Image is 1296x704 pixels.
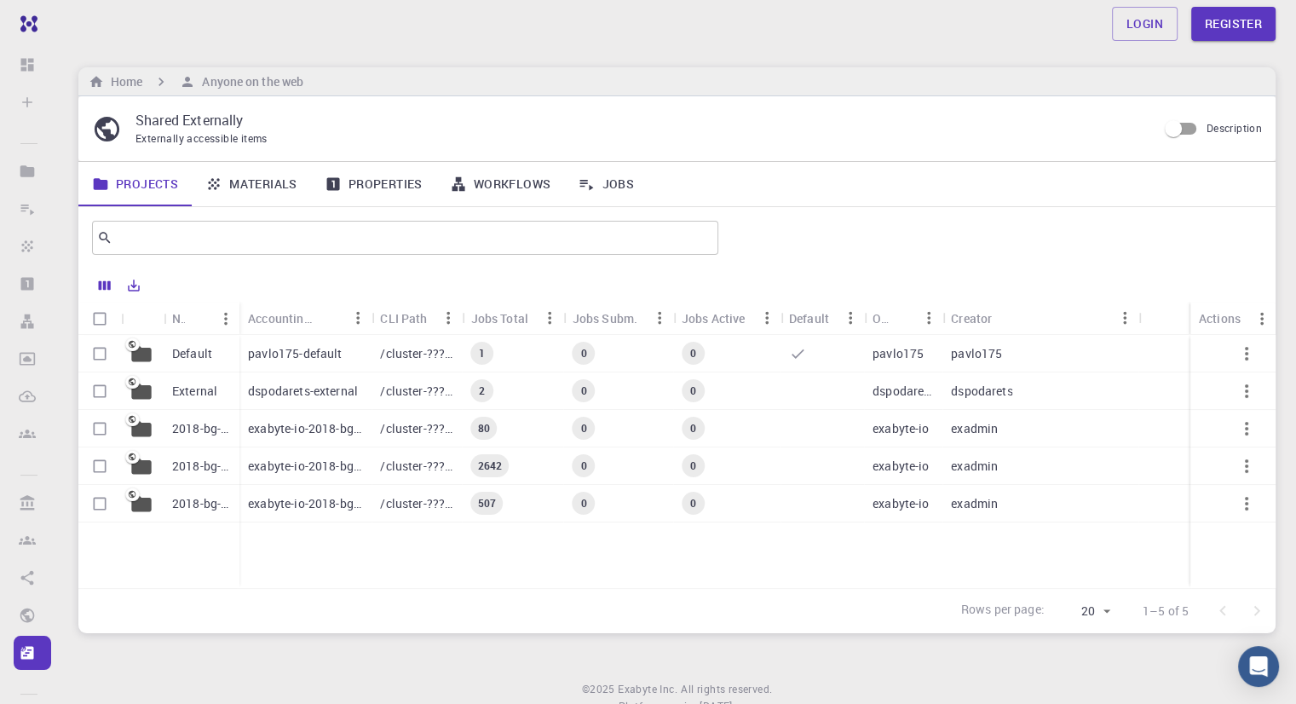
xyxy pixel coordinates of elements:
[873,420,930,437] p: exabyte-io
[380,383,453,400] p: /cluster-???-home/dspodarets/dspodarets-external
[248,383,358,400] p: dspodarets-external
[961,601,1045,620] p: Rows per page:
[135,131,268,145] span: Externally accessible items
[1112,7,1178,41] a: Login
[212,305,239,332] button: Menu
[248,495,363,512] p: exabyte-io-2018-bg-study-phase-i
[873,383,934,400] p: dspodarets
[683,346,703,361] span: 0
[470,496,502,511] span: 507
[681,681,772,698] span: All rights reserved.
[951,420,998,437] p: exadmin
[888,304,915,332] button: Sort
[248,458,363,475] p: exabyte-io-2018-bg-study-phase-iii
[1051,599,1115,624] div: 20
[683,496,703,511] span: 0
[472,384,492,398] span: 2
[470,459,509,473] span: 2642
[470,421,496,436] span: 80
[951,345,1002,362] p: pavlo175
[344,304,372,332] button: Menu
[573,384,593,398] span: 0
[564,302,673,335] div: Jobs Subm.
[119,272,148,299] button: Export
[248,302,317,335] div: Accounting slug
[172,420,231,437] p: 2018-bg-study-phase-i-ph
[915,304,942,332] button: Menu
[789,302,829,335] div: Default
[753,304,780,332] button: Menu
[185,305,212,332] button: Sort
[873,495,930,512] p: exabyte-io
[121,302,164,335] div: Icon
[951,458,998,475] p: exadmin
[172,495,231,512] p: 2018-bg-study-phase-I
[618,682,677,695] span: Exabyte Inc.
[573,496,593,511] span: 0
[239,302,372,335] div: Accounting slug
[780,302,864,335] div: Default
[942,302,1138,335] div: Creator
[135,110,1143,130] p: Shared Externally
[192,162,311,206] a: Materials
[951,302,992,335] div: Creator
[573,346,593,361] span: 0
[172,458,231,475] p: 2018-bg-study-phase-III
[951,383,1013,400] p: dspodarets
[380,420,453,437] p: /cluster-???-share/groups/exabyte-io/exabyte-io-2018-bg-study-phase-i-ph
[195,72,303,91] h6: Anyone on the web
[317,304,344,332] button: Sort
[380,458,453,475] p: /cluster-???-share/groups/exabyte-io/exabyte-io-2018-bg-study-phase-iii
[435,304,462,332] button: Menu
[646,304,673,332] button: Menu
[172,345,212,362] p: Default
[1191,7,1276,41] a: Register
[470,302,528,335] div: Jobs Total
[164,302,239,335] div: Name
[1238,646,1279,687] div: Open Intercom Messenger
[472,346,492,361] span: 1
[683,421,703,436] span: 0
[1199,302,1241,335] div: Actions
[172,383,217,400] p: External
[992,304,1019,332] button: Sort
[837,304,864,332] button: Menu
[951,495,998,512] p: exadmin
[90,272,119,299] button: Columns
[462,302,563,335] div: Jobs Total
[673,302,780,335] div: Jobs Active
[573,459,593,473] span: 0
[537,304,564,332] button: Menu
[78,162,192,206] a: Projects
[618,681,677,698] a: Exabyte Inc.
[573,302,638,335] div: Jobs Subm.
[683,459,703,473] span: 0
[873,345,924,362] p: pavlo175
[564,162,648,206] a: Jobs
[380,302,427,335] div: CLI Path
[248,345,342,362] p: pavlo175-default
[85,72,307,91] nav: breadcrumb
[682,302,746,335] div: Jobs Active
[380,345,453,362] p: /cluster-???-home/pavlo175/pavlo175-default
[372,302,462,335] div: CLI Path
[873,302,888,335] div: Owner
[573,421,593,436] span: 0
[1111,304,1138,332] button: Menu
[104,72,142,91] h6: Home
[14,15,37,32] img: logo
[311,162,436,206] a: Properties
[683,384,703,398] span: 0
[1248,305,1276,332] button: Menu
[436,162,565,206] a: Workflows
[873,458,930,475] p: exabyte-io
[172,302,185,335] div: Name
[582,681,618,698] span: © 2025
[380,495,453,512] p: /cluster-???-share/groups/exabyte-io/exabyte-io-2018-bg-study-phase-i
[1143,603,1189,620] p: 1–5 of 5
[1190,302,1276,335] div: Actions
[248,420,363,437] p: exabyte-io-2018-bg-study-phase-i-ph
[1207,121,1262,135] span: Description
[864,302,942,335] div: Owner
